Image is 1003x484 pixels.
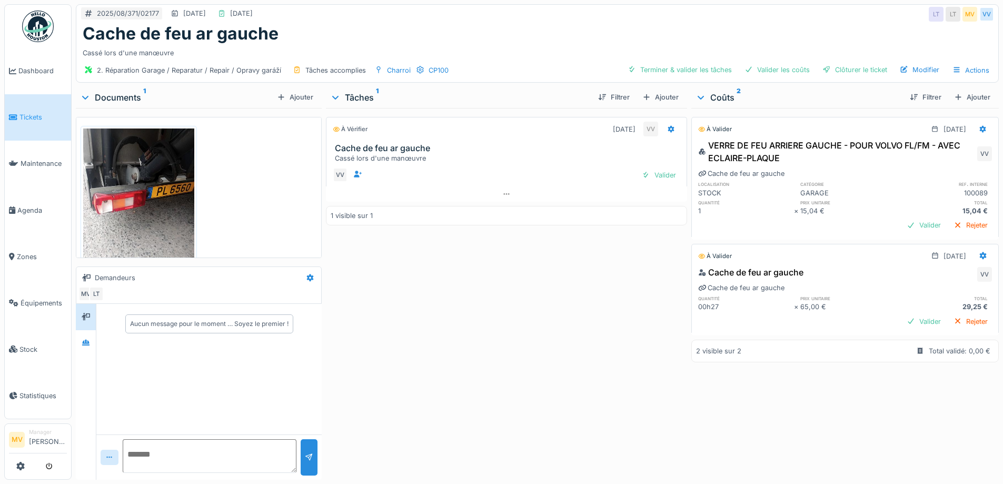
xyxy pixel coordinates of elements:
div: LT [89,287,104,301]
h6: prix unitaire [800,295,896,302]
div: 15,04 € [896,206,992,216]
div: Clôturer le ticket [818,63,891,77]
a: Statistiques [5,372,71,419]
div: 1 [698,206,794,216]
div: Valider les coûts [740,63,814,77]
div: 15,04 € [800,206,896,216]
div: À valider [698,252,732,261]
span: Tickets [19,112,67,122]
div: Rejeter [949,314,992,329]
div: 65,00 € [800,302,896,312]
div: Demandeurs [95,273,135,283]
div: Ajouter [273,90,317,104]
div: VERRE DE FEU ARRIERE GAUCHE - POUR VOLVO FL/FM - AVEC ECLAIRE-PLAQUE [698,139,975,164]
div: Cache de feu ar gauche [698,169,784,179]
div: Valider [902,314,945,329]
div: GARAGE [800,188,896,198]
div: [DATE] [613,124,635,134]
div: MV [962,7,977,22]
div: Terminer & valider les tâches [623,63,736,77]
div: Ajouter [638,90,683,104]
div: LT [929,7,944,22]
span: Dashboard [18,66,67,76]
a: Équipements [5,280,71,326]
span: Stock [19,344,67,354]
div: 29,25 € [896,302,992,312]
div: VV [333,167,347,182]
div: × [794,206,801,216]
div: VV [977,267,992,282]
div: 2 visible sur 2 [696,346,741,356]
div: Aucun message pour le moment … Soyez le premier ! [130,319,289,329]
a: MV Manager[PERSON_NAME] [9,428,67,453]
a: Maintenance [5,141,71,187]
h1: Cache de feu ar gauche [83,24,279,44]
div: Charroi [387,65,411,75]
h6: localisation [698,181,794,187]
div: × [794,302,801,312]
div: [DATE] [944,124,966,134]
h3: Cache de feu ar gauche [335,143,682,153]
div: Total validé: 0,00 € [929,346,990,356]
div: MV [78,287,93,301]
a: Dashboard [5,48,71,94]
div: Actions [948,63,994,78]
div: Manager [29,428,67,436]
a: Agenda [5,187,71,233]
div: Coûts [696,91,901,104]
div: 1 visible sur 1 [331,211,373,221]
div: Tâches accomplies [305,65,366,75]
div: Documents [80,91,273,104]
sup: 1 [143,91,146,104]
div: [DATE] [230,8,253,18]
div: Filtrer [906,90,946,104]
span: Statistiques [19,391,67,401]
div: Tâches [330,91,589,104]
h6: total [896,199,992,206]
a: Tickets [5,94,71,141]
img: fxo2b94wv56cd1wecsfr8jvf73o9 [83,129,194,276]
span: Agenda [17,205,67,215]
div: Ajouter [950,90,995,104]
div: [DATE] [183,8,206,18]
span: Maintenance [21,159,67,169]
div: 2025/08/371/02177 [97,8,159,18]
div: Cassé lors d'une manœuvre [335,153,682,163]
div: À vérifier [333,125,368,134]
span: Équipements [21,298,67,308]
div: 00h27 [698,302,794,312]
div: 100089 [896,188,992,198]
h6: total [896,295,992,302]
div: Filtrer [594,90,634,104]
div: Valider [638,168,680,182]
img: Badge_color-CXgf-gQk.svg [22,11,54,42]
div: [DATE] [944,251,966,261]
h6: quantité [698,295,794,302]
span: Zones [17,252,67,262]
div: À valider [698,125,732,134]
sup: 2 [737,91,741,104]
div: 2. Réparation Garage / Reparatur / Repair / Opravy garáží [97,65,281,75]
div: STOCK [698,188,794,198]
div: Cache de feu ar gauche [698,283,784,293]
div: VV [977,146,992,161]
div: Cassé lors d'une manœuvre [83,44,992,58]
div: Modifier [896,63,944,77]
div: LT [946,7,960,22]
div: VV [643,122,658,136]
h6: ref. interne [896,181,992,187]
div: CP100 [429,65,449,75]
h6: prix unitaire [800,199,896,206]
a: Zones [5,233,71,280]
li: [PERSON_NAME] [29,428,67,451]
div: Cache de feu ar gauche [698,266,803,279]
h6: quantité [698,199,794,206]
div: VV [979,7,994,22]
div: Valider [902,218,945,232]
div: Rejeter [949,218,992,232]
h6: catégorie [800,181,896,187]
a: Stock [5,326,71,372]
sup: 1 [376,91,379,104]
li: MV [9,432,25,448]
